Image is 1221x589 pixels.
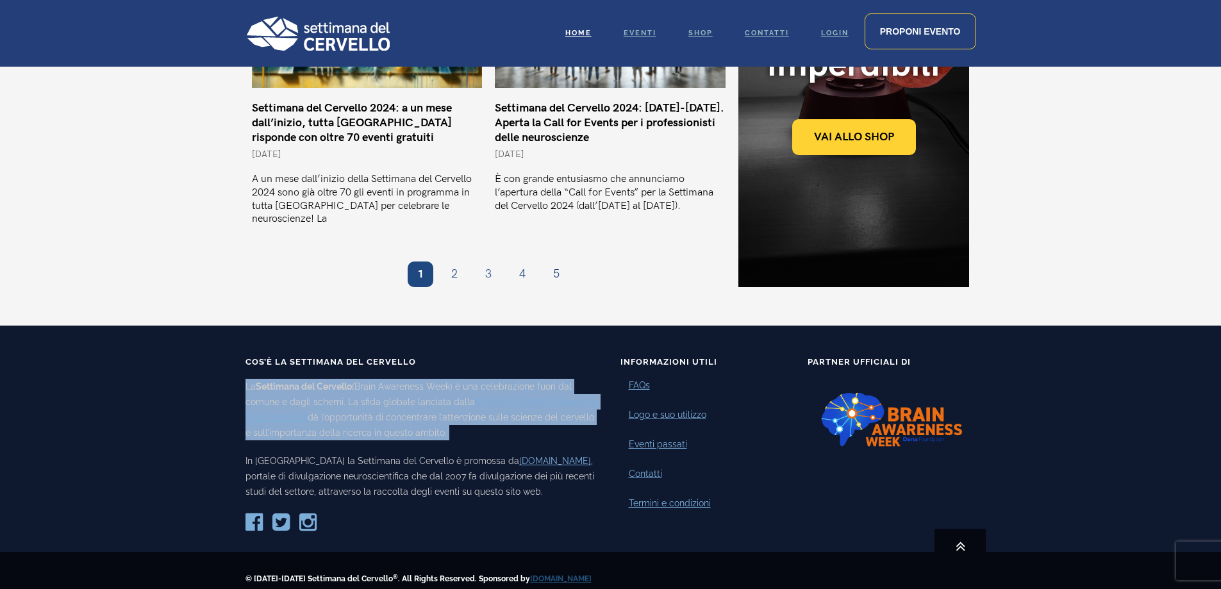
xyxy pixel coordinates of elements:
a: Eventi passati [629,438,687,451]
a: Logo e suo utilizzo [629,408,706,422]
span: Partner Ufficiali di [808,357,911,367]
span: 1 [408,261,433,287]
p: In [GEOGRAPHIC_DATA] la Settimana del Cervello è promossa da , portale di divulgazione neuroscien... [245,453,601,499]
span: Eventi [624,29,656,37]
a: 2 [442,261,467,287]
a: 5 [544,261,569,287]
span: Contatti [745,29,789,37]
sup: ® [393,574,398,580]
span: Cos’è la Settimana del Cervello [245,357,416,367]
a: Proponi evento [865,13,976,49]
img: Logo [245,16,390,51]
span: Shop [688,29,713,37]
span: Proponi evento [880,26,961,37]
a: Settimana del Cervello 2024: a un mese dall’inizio, tutta [GEOGRAPHIC_DATA] risponde con oltre 70... [252,101,452,145]
b: Settimana del Cervello [256,381,352,392]
a: Contatti [629,467,662,481]
a: [DOMAIN_NAME] [530,574,592,583]
span: [DATE] [252,149,281,160]
span: Login [821,29,849,37]
p: La (Brain Awareness Week) è una celebrazione fuori dal comune e dagli schemi. La sfida globale la... [245,379,601,440]
a: FAQs [629,379,650,392]
span: [DATE] [495,149,524,160]
p: A un mese dall’inizio della Settimana del Cervello 2024 sono già oltre 70 gli eventi in programma... [252,173,483,226]
a: Settimana del Cervello 2024: [DATE]-[DATE]. Aperta la Call for Events per i professionisti delle ... [495,101,724,145]
img: Logo-BAW-nuovo.png [808,379,976,461]
a: Vai allo shop [792,120,916,156]
a: Termini e condizioni [629,497,711,510]
span: Informazioni Utili [620,357,717,367]
a: [DOMAIN_NAME] [519,456,591,466]
nav: Paginazione [252,261,726,287]
a: 4 [510,261,535,287]
span: Home [565,29,592,37]
a: 3 [476,261,501,287]
p: È con grande entusiasmo che annunciamo l’apertura della “Call for Events” per la Settimana del Ce... [495,173,726,213]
